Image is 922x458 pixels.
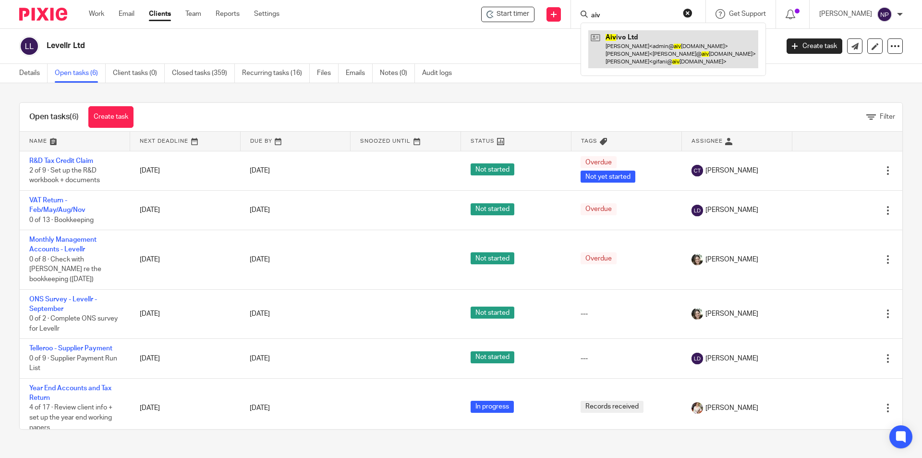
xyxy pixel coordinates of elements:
[705,309,758,319] span: [PERSON_NAME]
[691,254,703,265] img: barbara-raine-.jpg
[29,315,118,332] span: 0 of 2 · Complete ONS survey for Levellr
[787,38,842,54] a: Create task
[471,351,514,363] span: Not started
[216,9,240,19] a: Reports
[471,252,514,264] span: Not started
[581,203,617,215] span: Overdue
[481,7,534,22] div: Levellr Ltd
[250,256,270,263] span: [DATE]
[471,138,495,144] span: Status
[19,64,48,83] a: Details
[113,64,165,83] a: Client tasks (0)
[70,113,79,121] span: (6)
[185,9,201,19] a: Team
[705,354,758,363] span: [PERSON_NAME]
[683,8,692,18] button: Clear
[130,339,241,378] td: [DATE]
[242,64,310,83] a: Recurring tasks (16)
[29,197,85,213] a: VAT Return - Feb/May/Aug/Nov
[471,203,514,215] span: Not started
[880,113,895,120] span: Filter
[471,307,514,319] span: Not started
[29,385,111,401] a: Year End Accounts and Tax Return
[317,64,339,83] a: Files
[705,403,758,413] span: [PERSON_NAME]
[19,36,39,56] img: svg%3E
[88,106,133,128] a: Create task
[691,205,703,216] img: svg%3E
[29,167,100,184] span: 2 of 9 · Set up the R&D workbook + documents
[819,9,872,19] p: [PERSON_NAME]
[29,236,97,253] a: Monthly Management Accounts - Levellr
[29,158,93,164] a: R&D Tax Credit Claim
[471,401,514,413] span: In progress
[29,112,79,122] h1: Open tasks
[581,309,672,319] div: ---
[497,9,529,19] span: Start timer
[29,355,117,372] span: 0 of 9 · Supplier Payment Run List
[130,190,241,230] td: [DATE]
[360,138,411,144] span: Snoozed Until
[254,9,279,19] a: Settings
[590,12,677,20] input: Search
[346,64,373,83] a: Emails
[29,345,112,352] a: Telleroo - Supplier Payment
[250,310,270,317] span: [DATE]
[705,255,758,264] span: [PERSON_NAME]
[705,205,758,215] span: [PERSON_NAME]
[47,41,627,51] h2: Levellr Ltd
[149,9,171,19] a: Clients
[581,354,672,363] div: ---
[19,8,67,21] img: Pixie
[581,138,597,144] span: Tags
[380,64,415,83] a: Notes (0)
[29,217,94,223] span: 0 of 13 · Bookkeeping
[130,151,241,190] td: [DATE]
[250,167,270,174] span: [DATE]
[691,308,703,320] img: barbara-raine-.jpg
[29,296,97,312] a: ONS Survey - Levellr - September
[691,402,703,414] img: Kayleigh%20Henson.jpeg
[729,11,766,17] span: Get Support
[250,207,270,214] span: [DATE]
[119,9,134,19] a: Email
[705,166,758,175] span: [PERSON_NAME]
[581,252,617,264] span: Overdue
[130,378,241,437] td: [DATE]
[172,64,235,83] a: Closed tasks (359)
[29,256,101,283] span: 0 of 8 · Check with [PERSON_NAME] re the bookkeeping ([DATE])
[89,9,104,19] a: Work
[130,289,241,339] td: [DATE]
[471,163,514,175] span: Not started
[877,7,892,22] img: svg%3E
[250,355,270,362] span: [DATE]
[581,156,617,168] span: Overdue
[422,64,459,83] a: Audit logs
[55,64,106,83] a: Open tasks (6)
[691,165,703,176] img: svg%3E
[691,353,703,364] img: svg%3E
[250,405,270,411] span: [DATE]
[29,405,112,431] span: 4 of 17 · Review client info + set up the year end working papers
[130,230,241,289] td: [DATE]
[581,171,635,183] span: Not yet started
[581,401,643,413] span: Records received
